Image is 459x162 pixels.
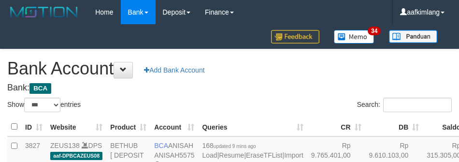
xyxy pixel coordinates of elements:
label: Show entries [7,98,81,112]
select: Showentries [24,98,60,112]
a: Load [202,151,217,159]
th: ID: activate to sort column ascending [21,118,46,136]
th: Product: activate to sort column ascending [106,118,150,136]
a: Add Bank Account [138,62,211,78]
img: Button%20Memo.svg [334,30,374,44]
span: aaf-DPBCAZEUS08 [50,152,102,160]
img: MOTION_logo.png [7,5,81,19]
h1: Bank Account [7,59,452,78]
a: 34 [327,24,382,49]
span: updated 9 mins ago [214,144,256,149]
th: CR: activate to sort column ascending [307,118,365,136]
a: EraseTFList [246,151,282,159]
th: Account: activate to sort column ascending [150,118,198,136]
span: 34 [368,27,381,35]
img: Feedback.jpg [271,30,319,44]
label: Search: [357,98,452,112]
th: Queries: activate to sort column ascending [198,118,307,136]
h4: Bank: [7,83,452,93]
a: Resume [219,151,244,159]
a: ANISAH5575 [154,151,194,159]
span: BCA [154,142,168,149]
input: Search: [383,98,452,112]
th: DB: activate to sort column ascending [365,118,423,136]
th: Website: activate to sort column ascending [46,118,106,136]
span: BCA [29,83,51,94]
span: 168 [202,142,256,149]
a: ZEUS138 [50,142,80,149]
img: panduan.png [389,30,437,43]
